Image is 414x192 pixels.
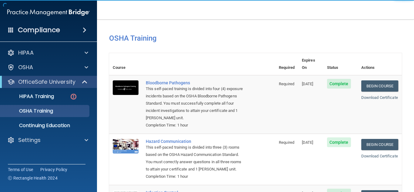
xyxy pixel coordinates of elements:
a: Download Certificate [361,95,398,100]
div: Completion Time: 1 hour [146,122,245,129]
div: This self-paced training is divided into four (4) exposure incidents based on the OSHA Bloodborne... [146,85,245,122]
span: Complete [327,79,351,89]
span: Complete [327,137,351,147]
span: Ⓒ Rectangle Health 2024 [8,175,58,181]
a: OfficeSafe University [7,78,88,86]
p: HIPAA Training [4,93,54,99]
a: OSHA [7,64,88,71]
a: Terms of Use [8,167,33,173]
div: Completion Time: 1 hour [146,173,245,180]
p: OSHA Training [4,108,53,114]
a: Begin Course [361,80,398,92]
img: PMB logo [7,6,90,19]
a: HIPAA [7,49,88,56]
th: Required [275,53,298,75]
h4: OSHA Training [109,34,402,42]
th: Status [323,53,358,75]
a: Begin Course [361,139,398,150]
th: Course [109,53,142,75]
img: danger-circle.6113f641.png [70,93,77,100]
p: OfficeSafe University [18,78,75,86]
a: Bloodborne Pathogens [146,80,245,85]
p: Continuing Education [4,123,87,129]
p: OSHA [18,64,33,71]
span: [DATE] [302,82,313,86]
h4: Compliance [18,26,60,34]
a: Privacy Policy [40,167,68,173]
span: Required [279,140,294,145]
a: Download Certificate [361,154,398,158]
span: [DATE] [302,140,313,145]
th: Actions [358,53,402,75]
p: Settings [18,136,41,144]
div: This self-paced training is divided into three (3) rooms based on the OSHA Hazard Communication S... [146,144,245,173]
a: Settings [7,136,88,144]
p: HIPAA [18,49,34,56]
span: Required [279,82,294,86]
th: Expires On [298,53,323,75]
a: Hazard Communication [146,139,245,144]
